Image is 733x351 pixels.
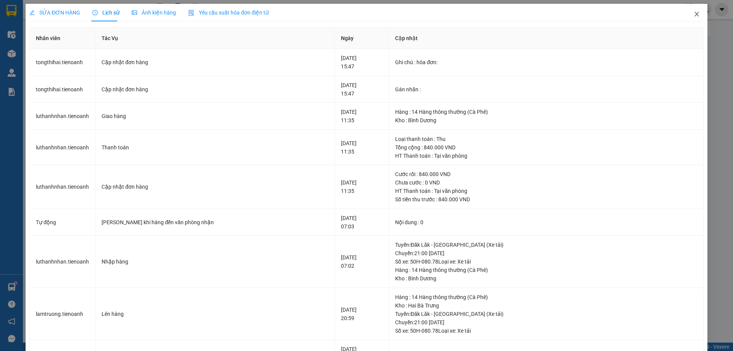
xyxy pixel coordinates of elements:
div: [DATE] 20:59 [341,306,383,322]
div: Số tiền thu trước : 840.000 VND [395,195,697,204]
div: Cập nhật đơn hàng [102,85,328,94]
div: [DATE] 11:35 [341,139,383,156]
td: tongthihai.tienoanh [30,76,95,103]
img: logo [3,5,22,24]
div: Hàng : 14 Hàng thông thường (Cà Phê) [395,293,697,301]
div: Tổng cộng : 840.000 VND [395,143,697,152]
div: Gán nhãn : [395,85,697,94]
strong: 1900 633 614 [51,19,84,24]
strong: NHẬN HÀNG NHANH - GIAO TỐC HÀNH [30,13,106,18]
span: VP Nhận: Hai Bà Trưng [58,28,97,32]
div: Cước rồi : 840.000 VND [395,170,697,178]
span: VP Gửi: Bình Dương [3,28,37,32]
button: Close [686,4,707,25]
span: ---------------------------------------------- [16,50,98,56]
div: Tuyến : Đăk Lăk - [GEOGRAPHIC_DATA] (Xe tải) Chuyến: 21:00 [DATE] Số xe: 50H-080.78 Loại xe: Xe tải [395,241,697,266]
td: luthanhnhan.tienoanh [30,130,95,165]
div: [DATE] 15:47 [341,81,383,98]
div: HT Thanh toán : Tại văn phòng [395,152,697,160]
div: Ghi chú : hóa đơn: [395,58,697,66]
div: Cập nhật đơn hàng [102,58,328,66]
th: Ngày [335,28,389,49]
div: Kho : Bình Dương [395,274,697,283]
td: luthanhnhan.tienoanh [30,165,95,209]
div: Hàng : 14 Hàng thông thường (Cà Phê) [395,108,697,116]
th: Nhân viên [30,28,95,49]
div: Tuyến : Đăk Lăk - [GEOGRAPHIC_DATA] (Xe tải) Chuyến: 21:00 [DATE] Số xe: 50H-080.78 Loại xe: Xe tải [395,310,697,335]
td: luthanhnhan.tienoanh [30,236,95,288]
div: HT Thanh toán : Tại văn phòng [395,187,697,195]
span: edit [29,10,35,15]
div: [DATE] 07:03 [341,214,383,231]
td: luthanhnhan.tienoanh [30,103,95,130]
div: Nhập hàng [102,257,328,266]
span: ĐC: [STREET_ADDRESS] BMT [58,36,110,39]
span: GỬI KHÁCH HÀNG [34,57,80,63]
div: [PERSON_NAME] khi hàng đến văn phòng nhận [102,218,328,226]
div: Thanh toán [102,143,328,152]
div: Nội dung : 0 [395,218,697,226]
div: [DATE] 07:02 [341,253,383,270]
div: Chưa cước : 0 VND [395,178,697,187]
div: [DATE] 11:35 [341,178,383,195]
span: clock-circle [92,10,98,15]
img: icon [188,10,194,16]
div: [DATE] 11:35 [341,108,383,125]
div: Hàng : 14 Hàng thông thường (Cà Phê) [395,266,697,274]
div: Kho : Hai Bà Trưng [395,301,697,310]
span: ĐT:0789 629 629 [3,43,31,47]
div: Lên hàng [102,310,328,318]
td: Tự động [30,209,95,236]
div: Loại thanh toán : Thu [395,135,697,143]
span: Yêu cầu xuất hóa đơn điện tử [188,10,269,16]
span: CTY TNHH DLVT TIẾN OANH [28,4,107,11]
span: picture [132,10,137,15]
span: SỬA ĐƠN HÀNG [29,10,80,16]
span: ĐC: 660 [GEOGRAPHIC_DATA], [GEOGRAPHIC_DATA] [3,34,57,41]
div: Giao hàng [102,112,328,120]
th: Cập nhật [389,28,704,49]
div: Cập nhật đơn hàng [102,183,328,191]
div: [DATE] 15:47 [341,54,383,71]
th: Tác Vụ [95,28,335,49]
td: lamtruong.tienoanh [30,288,95,340]
span: ĐT: 0935371718 [58,43,84,47]
span: Ảnh kiện hàng [132,10,176,16]
span: close [694,11,700,17]
span: Lịch sử [92,10,119,16]
td: tongthihai.tienoanh [30,49,95,76]
div: Kho : Bình Dương [395,116,697,125]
